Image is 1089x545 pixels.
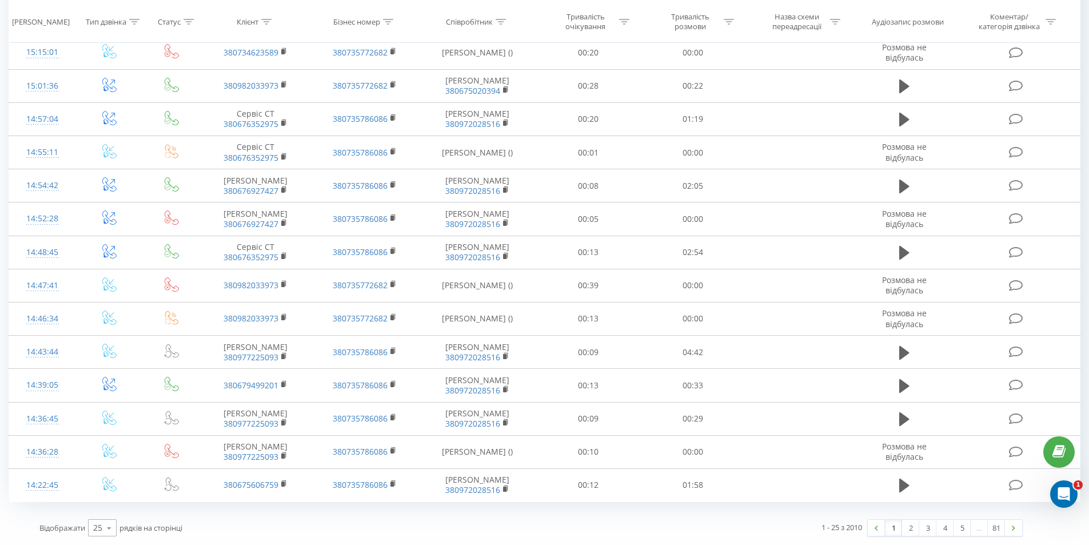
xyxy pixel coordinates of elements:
div: 15:01:36 [21,75,65,97]
a: 380735772682 [333,313,388,324]
td: 02:05 [641,169,745,202]
a: 380735786086 [333,446,388,457]
td: [PERSON_NAME] [419,369,536,402]
div: 14:57:04 [21,108,65,130]
a: 5 [954,520,971,536]
a: 3 [919,520,936,536]
td: [PERSON_NAME] [201,336,310,369]
td: 00:12 [536,468,641,502]
a: 380735786086 [333,213,388,224]
div: Назва схеми переадресації [766,12,827,31]
iframe: Intercom live chat [1050,480,1078,508]
td: 00:00 [641,302,745,335]
td: [PERSON_NAME] () [419,269,536,302]
div: 14:55:11 [21,141,65,164]
td: 00:00 [641,36,745,69]
a: 4 [936,520,954,536]
a: 380679499201 [224,380,278,391]
a: 380982033973 [224,313,278,324]
a: 2 [902,520,919,536]
td: Сервіс СТ [201,136,310,169]
a: 380676927427 [224,185,278,196]
div: Статус [158,17,181,26]
td: 00:00 [641,202,745,236]
a: 380977225093 [224,418,278,429]
div: 14:22:45 [21,474,65,496]
a: 380735786086 [333,380,388,391]
td: [PERSON_NAME] [419,236,536,269]
td: [PERSON_NAME] [201,169,310,202]
div: Клієнт [237,17,258,26]
td: 00:00 [641,435,745,468]
a: 380982033973 [224,80,278,91]
td: 00:05 [536,202,641,236]
td: 00:08 [536,169,641,202]
div: 14:46:34 [21,308,65,330]
td: 00:00 [641,136,745,169]
span: рядків на сторінці [119,523,182,533]
a: 380735786086 [333,246,388,257]
td: [PERSON_NAME] () [419,136,536,169]
div: 14:47:41 [21,275,65,297]
td: [PERSON_NAME] () [419,302,536,335]
a: 380972028516 [445,118,500,129]
a: 380676352975 [224,252,278,262]
a: 380977225093 [224,352,278,363]
td: 00:22 [641,69,745,102]
div: 15:15:01 [21,41,65,63]
a: 380676927427 [224,218,278,229]
div: Аудіозапис розмови [872,17,944,26]
span: Відображати [39,523,85,533]
a: 380982033973 [224,280,278,291]
td: [PERSON_NAME] [201,435,310,468]
a: 380676352975 [224,152,278,163]
a: 380735786086 [333,347,388,357]
a: 380972028516 [445,185,500,196]
div: Коментар/категорія дзвінка [976,12,1043,31]
div: 14:52:28 [21,208,65,230]
a: 380675606759 [224,479,278,490]
a: 380735772682 [333,47,388,58]
a: 380735772682 [333,80,388,91]
td: 00:29 [641,402,745,435]
div: [PERSON_NAME] [12,17,70,26]
a: 380972028516 [445,252,500,262]
td: [PERSON_NAME] [419,468,536,502]
a: 380735772682 [333,280,388,291]
td: 00:09 [536,336,641,369]
td: 01:19 [641,102,745,136]
div: Тип дзвінка [86,17,126,26]
td: 00:00 [641,269,745,302]
span: Розмова не відбулась [882,275,927,296]
td: 04:42 [641,336,745,369]
div: Бізнес номер [333,17,380,26]
a: 380972028516 [445,352,500,363]
a: 81 [988,520,1005,536]
a: 380676352975 [224,118,278,129]
td: 00:33 [641,369,745,402]
td: [PERSON_NAME] [419,102,536,136]
td: 01:58 [641,468,745,502]
td: 00:01 [536,136,641,169]
a: 380735786086 [333,147,388,158]
span: Розмова не відбулась [882,208,927,229]
td: [PERSON_NAME] [419,69,536,102]
td: 00:20 [536,36,641,69]
td: 02:54 [641,236,745,269]
td: [PERSON_NAME] [201,402,310,435]
div: 25 [93,522,102,534]
td: [PERSON_NAME] [419,336,536,369]
span: Розмова не відбулась [882,42,927,63]
a: 380734623589 [224,47,278,58]
div: 14:36:45 [21,408,65,430]
div: Тривалість очікування [555,12,616,31]
td: 00:13 [536,236,641,269]
a: 380972028516 [445,418,500,429]
a: 380977225093 [224,451,278,462]
a: 380972028516 [445,218,500,229]
td: [PERSON_NAME] [419,169,536,202]
div: … [971,520,988,536]
td: 00:13 [536,369,641,402]
td: [PERSON_NAME] [201,202,310,236]
a: 380735786086 [333,479,388,490]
